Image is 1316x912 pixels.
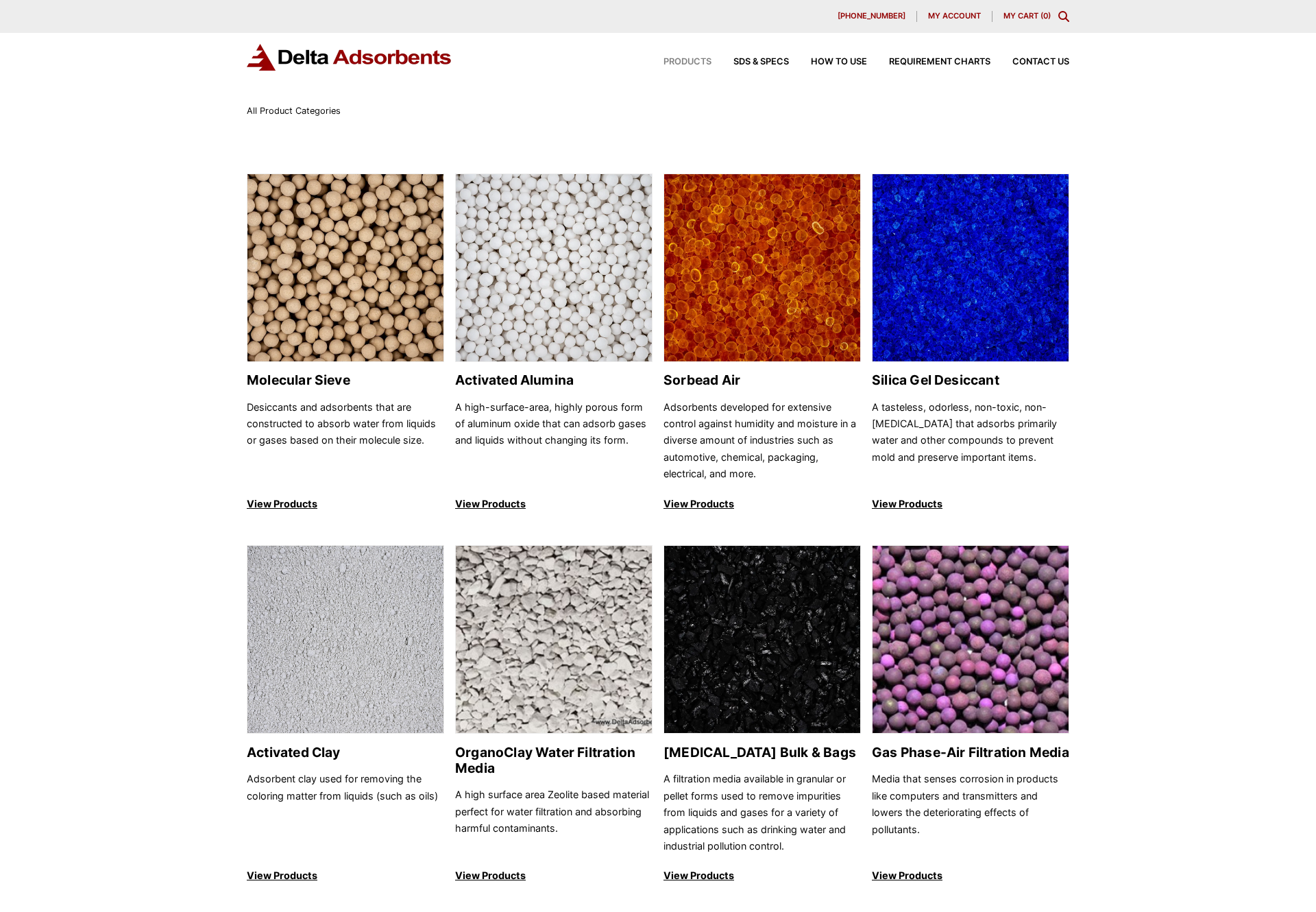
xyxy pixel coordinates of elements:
[789,58,867,67] a: How to Use
[247,545,444,885] a: Activated Clay Activated Clay Adsorbent clay used for removing the coloring matter from liquids (...
[663,372,861,388] h2: Sorbead Air
[247,399,444,483] p: Desiccants and adsorbents that are constructed to absorb water from liquids or gases based on the...
[664,174,860,363] img: Sorbead Air
[247,174,443,363] img: Molecular Sieve
[663,745,861,760] h2: [MEDICAL_DATA] Bulk & Bags
[663,173,861,513] a: Sorbead Air Sorbead Air Adsorbents developed for extensive control against humidity and moisture ...
[456,174,652,363] img: Activated Alumina
[663,771,861,854] p: A filtration media available in granular or pellet forms used to remove impurities from liquids a...
[642,58,711,67] a: Products
[872,745,1069,760] h2: Gas Phase-Air Filtration Media
[1043,11,1048,21] span: 0
[733,58,789,67] span: SDS & SPECS
[990,58,1069,67] a: Contact Us
[1003,11,1051,21] a: My Cart (0)
[872,771,1069,854] p: Media that senses corrosion in products like computers and transmitters and lowers the deteriorat...
[872,867,1069,884] p: View Products
[917,11,992,22] a: My account
[873,174,1069,363] img: Silica Gel Desiccant
[663,58,711,67] span: Products
[247,496,444,512] p: View Products
[872,496,1069,512] p: View Products
[247,771,444,854] p: Adsorbent clay used for removing the coloring matter from liquids (such as oils)
[247,44,452,71] img: Delta Adsorbents
[247,546,443,734] img: Activated Clay
[827,11,917,22] a: [PHONE_NUMBER]
[811,58,867,67] span: How to Use
[711,58,789,67] a: SDS & SPECS
[455,867,653,884] p: View Products
[872,372,1069,388] h2: Silica Gel Desiccant
[663,496,861,512] p: View Products
[1012,58,1069,67] span: Contact Us
[1058,11,1069,22] div: Toggle Modal Content
[455,372,653,388] h2: Activated Alumina
[247,372,444,388] h2: Molecular Sieve
[873,546,1069,734] img: Gas Phase-Air Filtration Media
[872,173,1069,513] a: Silica Gel Desiccant Silica Gel Desiccant A tasteless, odorless, non-toxic, non-[MEDICAL_DATA] th...
[455,545,653,885] a: OrganoClay Water Filtration Media OrganoClay Water Filtration Media A high surface area Zeolite b...
[889,58,990,67] span: Requirement Charts
[455,173,653,513] a: Activated Alumina Activated Alumina A high-surface-area, highly porous form of aluminum oxide tha...
[455,496,653,512] p: View Products
[663,545,861,885] a: Activated Carbon Bulk & Bags [MEDICAL_DATA] Bulk & Bags A filtration media available in granular ...
[247,106,341,116] span: All Product Categories
[663,399,861,483] p: Adsorbents developed for extensive control against humidity and moisture in a diverse amount of i...
[247,867,444,884] p: View Products
[455,745,653,776] h2: OrganoClay Water Filtration Media
[872,545,1069,885] a: Gas Phase-Air Filtration Media Gas Phase-Air Filtration Media Media that senses corrosion in prod...
[928,12,981,20] span: My account
[663,867,861,884] p: View Products
[867,58,990,67] a: Requirement Charts
[872,399,1069,483] p: A tasteless, odorless, non-toxic, non-[MEDICAL_DATA] that adsorbs primarily water and other compo...
[455,399,653,483] p: A high-surface-area, highly porous form of aluminum oxide that can adsorb gases and liquids witho...
[247,173,444,513] a: Molecular Sieve Molecular Sieve Desiccants and adsorbents that are constructed to absorb water fr...
[247,745,444,760] h2: Activated Clay
[455,787,653,854] p: A high surface area Zeolite based material perfect for water filtration and absorbing harmful con...
[838,12,905,20] span: [PHONE_NUMBER]
[456,546,652,734] img: OrganoClay Water Filtration Media
[664,546,860,734] img: Activated Carbon Bulk & Bags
